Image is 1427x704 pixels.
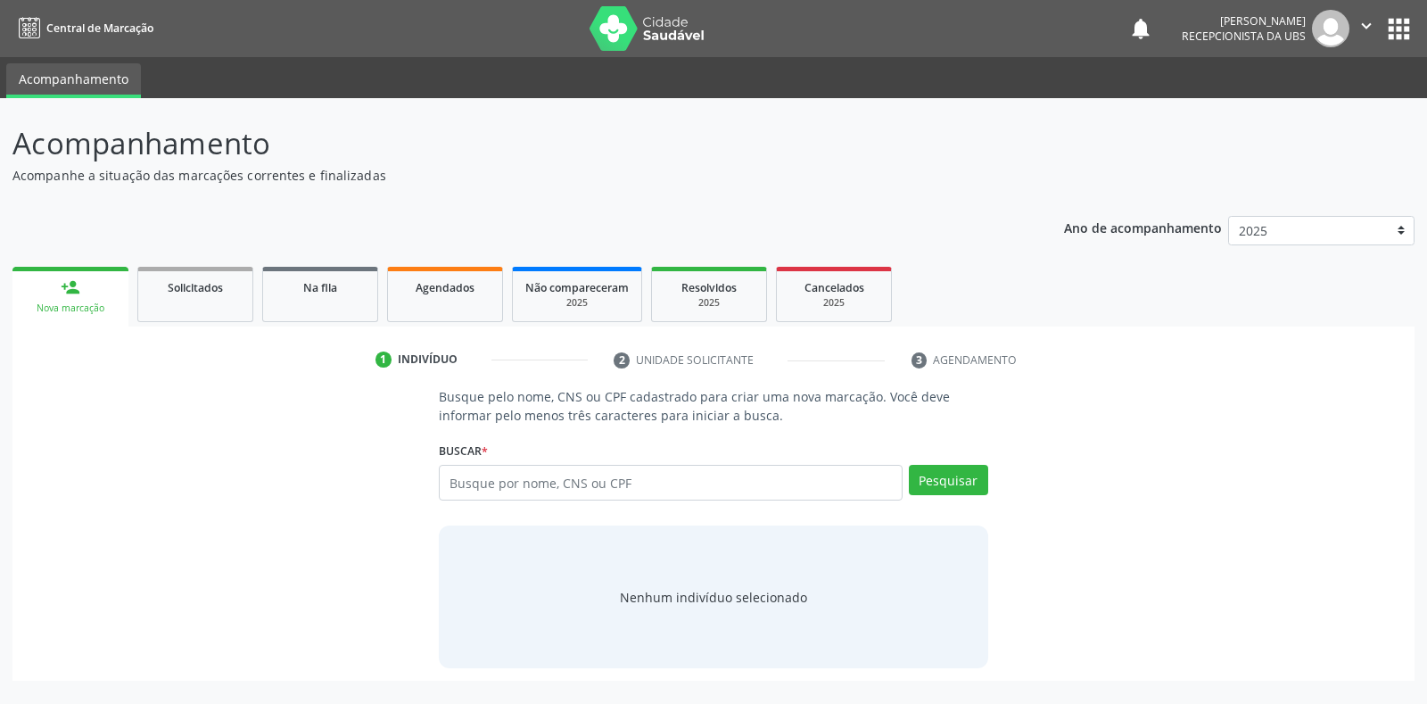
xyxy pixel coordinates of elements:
[1383,13,1415,45] button: apps
[909,465,988,495] button: Pesquisar
[303,280,337,295] span: Na fila
[168,280,223,295] span: Solicitados
[681,280,737,295] span: Resolvidos
[439,387,987,425] p: Busque pelo nome, CNS ou CPF cadastrado para criar uma nova marcação. Você deve informar pelo men...
[1312,10,1349,47] img: img
[1064,216,1222,238] p: Ano de acompanhamento
[1182,29,1306,44] span: Recepcionista da UBS
[46,21,153,36] span: Central de Marcação
[620,588,807,607] div: Nenhum indivíduo selecionado
[1182,13,1306,29] div: [PERSON_NAME]
[664,296,754,310] div: 2025
[525,280,629,295] span: Não compareceram
[1128,16,1153,41] button: notifications
[12,166,994,185] p: Acompanhe a situação das marcações correntes e finalizadas
[1357,16,1376,36] i: 
[375,352,392,368] div: 1
[789,296,878,310] div: 2025
[61,277,80,297] div: person_add
[398,352,458,368] div: Indivíduo
[12,121,994,166] p: Acompanhamento
[439,465,902,501] input: Busque por nome, CNS ou CPF
[12,13,153,43] a: Central de Marcação
[416,280,474,295] span: Agendados
[525,296,629,310] div: 2025
[6,63,141,98] a: Acompanhamento
[804,280,864,295] span: Cancelados
[25,302,116,315] div: Nova marcação
[439,437,488,465] label: Buscar
[1349,10,1383,47] button: 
